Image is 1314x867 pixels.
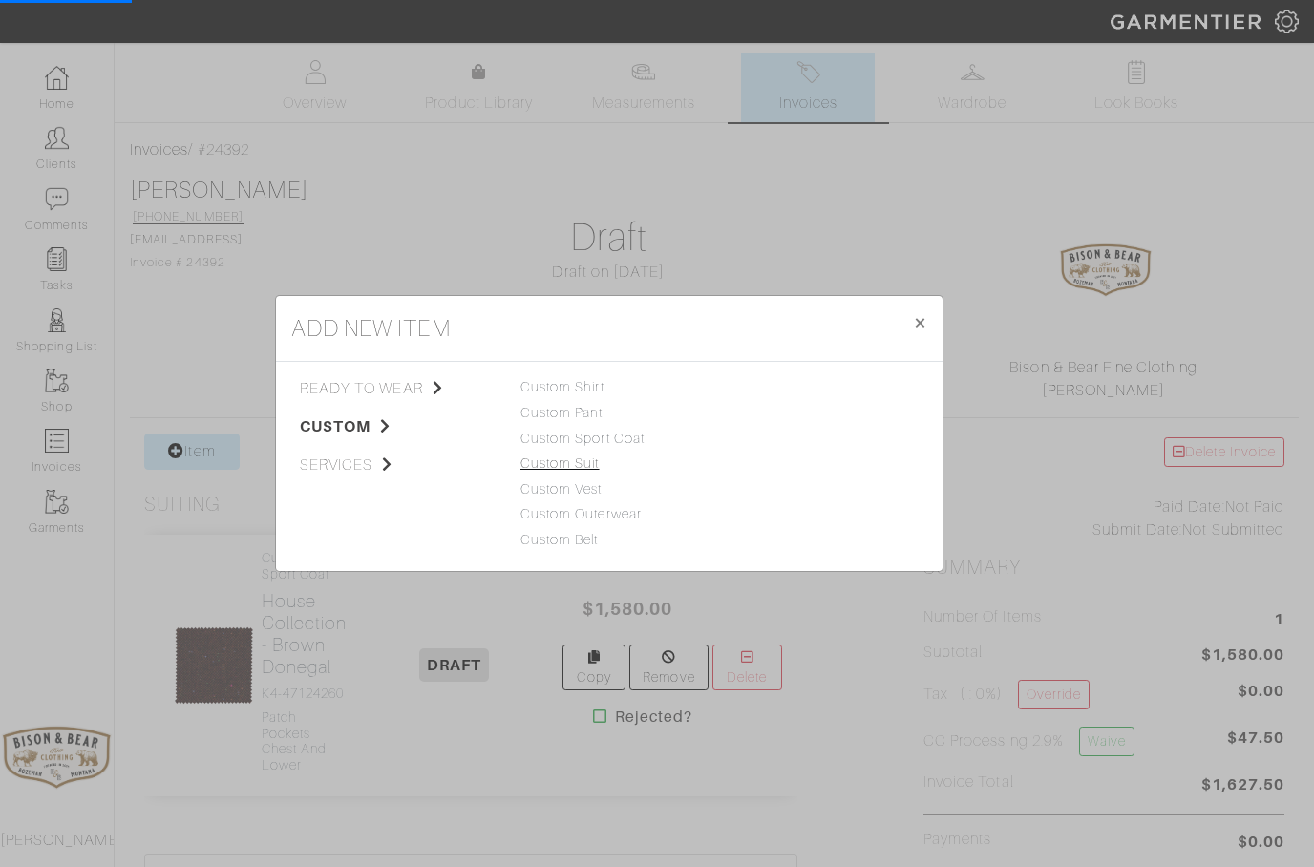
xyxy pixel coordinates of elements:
span: custom [300,415,492,438]
a: Custom Suit [520,455,600,471]
a: Custom Vest [520,481,603,497]
a: Custom Pant [520,405,604,420]
a: Custom Shirt [520,379,604,394]
a: Custom Belt [520,532,599,547]
h4: add new item [291,311,451,346]
a: Custom Sport Coat [520,431,645,446]
span: ready to wear [300,377,492,400]
span: services [300,454,492,476]
span: × [913,309,927,335]
a: Custom Outerwear [520,506,642,521]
